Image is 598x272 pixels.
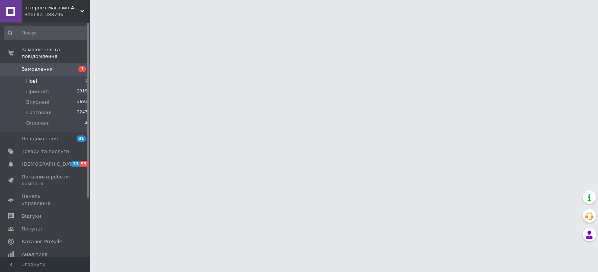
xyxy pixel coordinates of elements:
div: Ваш ID: 388796 [24,11,90,18]
span: 1 [85,78,87,85]
span: 3691 [77,99,87,106]
span: 2243 [77,109,87,116]
span: [DEMOGRAPHIC_DATA] [22,161,77,168]
span: Замовлення [22,66,53,73]
span: Аналітика [22,251,47,258]
span: Нові [26,78,37,85]
span: Каталог ProSale [22,238,62,245]
span: інтернет магазин Автотюн [24,4,80,11]
span: 55 [80,161,88,167]
span: 2 [85,120,87,126]
span: Виконані [26,99,49,106]
span: Покупці [22,226,42,232]
span: Товари та послуги [22,148,69,155]
input: Пошук [4,26,88,40]
span: Замовлення та повідомлення [22,46,90,60]
span: 1 [78,66,86,72]
span: Скасовані [26,109,52,116]
span: 2919 [77,88,87,95]
span: 31 [77,135,86,142]
span: Панель управління [22,193,69,207]
span: Прийняті [26,88,49,95]
span: 33 [71,161,80,167]
span: Оплачені [26,120,50,126]
span: Повідомлення [22,135,58,142]
span: Показники роботи компанії [22,174,69,187]
span: Відгуки [22,213,41,220]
